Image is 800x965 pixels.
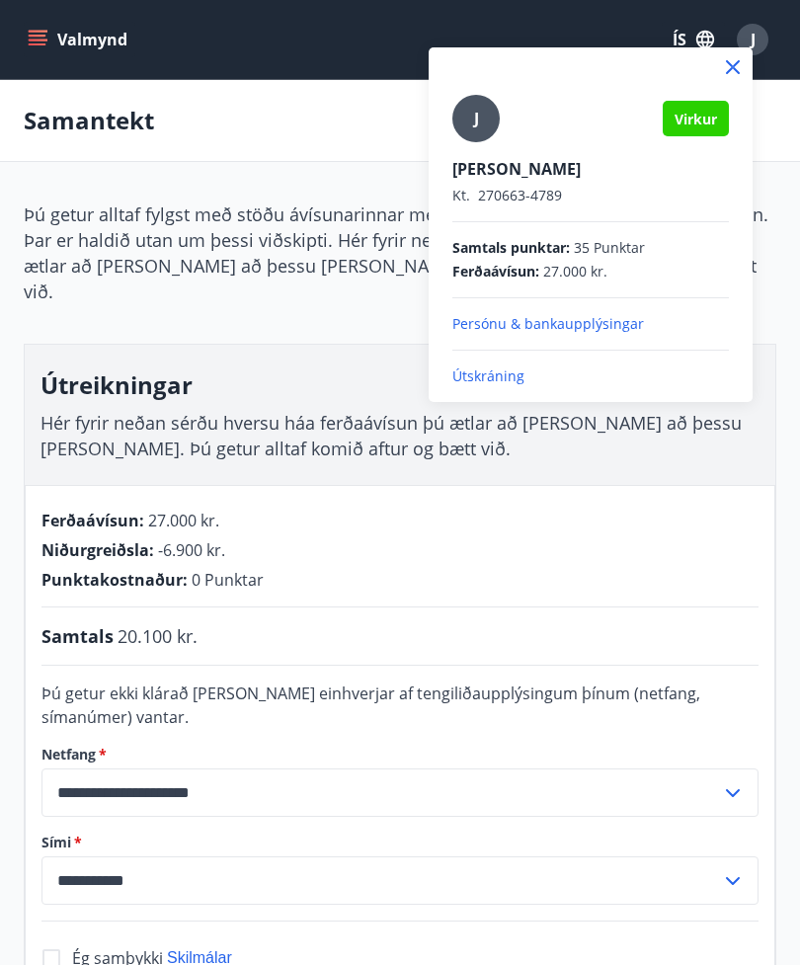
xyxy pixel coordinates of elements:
[452,158,729,180] p: [PERSON_NAME]
[574,238,645,258] span: 35 Punktar
[452,262,539,281] span: Ferðaávísun :
[452,238,570,258] span: Samtals punktar :
[452,186,470,204] span: Kt.
[543,262,607,281] span: 27.000 kr.
[452,186,729,205] p: 270663-4789
[675,110,717,128] span: Virkur
[452,314,729,334] p: Persónu & bankaupplýsingar
[452,366,729,386] p: Útskráning
[474,108,479,129] span: J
